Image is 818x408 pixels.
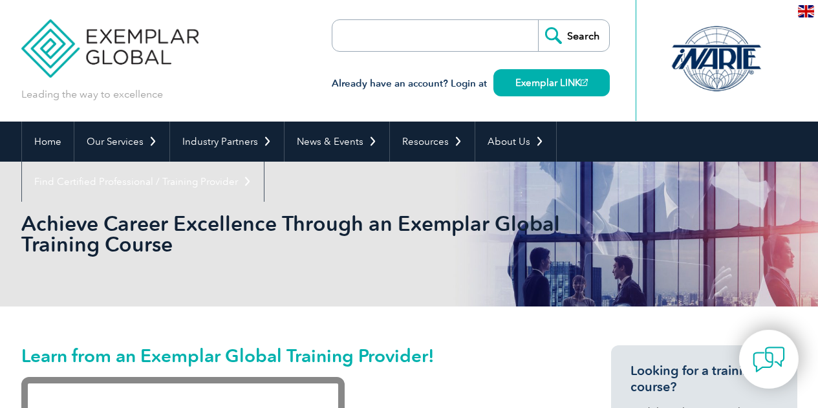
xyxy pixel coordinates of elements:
[538,20,609,51] input: Search
[630,363,778,395] h3: Looking for a training course?
[332,76,610,92] h3: Already have an account? Login at
[21,213,565,255] h2: Achieve Career Excellence Through an Exemplar Global Training Course
[493,69,610,96] a: Exemplar LINK
[21,345,565,366] h2: Learn from an Exemplar Global Training Provider!
[170,122,284,162] a: Industry Partners
[390,122,475,162] a: Resources
[475,122,556,162] a: About Us
[22,162,264,202] a: Find Certified Professional / Training Provider
[22,122,74,162] a: Home
[753,343,785,376] img: contact-chat.png
[798,5,814,17] img: en
[21,87,163,102] p: Leading the way to excellence
[74,122,169,162] a: Our Services
[285,122,389,162] a: News & Events
[581,79,588,86] img: open_square.png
